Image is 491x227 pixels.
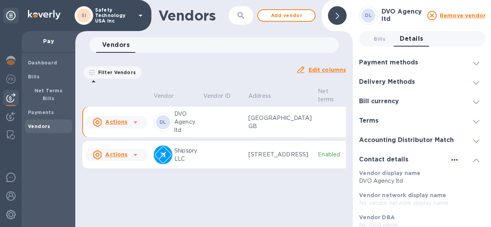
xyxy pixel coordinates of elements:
h3: Contact details [359,156,408,163]
u: Actions [105,151,127,158]
b: SI [82,12,87,18]
img: Logo [28,10,61,19]
span: Vendor ID [203,92,241,100]
b: Payments [28,109,54,115]
b: Vendor DBA [359,214,395,220]
h3: Accounting Distributor Match [359,137,454,144]
span: Address [248,92,281,100]
p: [GEOGRAPHIC_DATA] GB [248,114,312,130]
span: Details [400,33,423,44]
span: Vendors [102,40,130,50]
span: Vendor [154,92,184,100]
h3: Terms [359,117,378,125]
h3: Delivery Methods [359,78,415,86]
b: Vendor display name [359,170,420,176]
b: Vendors [28,123,50,129]
p: DVO Agency ltd [174,110,197,134]
b: DL [160,119,167,125]
u: Actions [105,119,127,125]
button: Add vendor [257,9,316,22]
u: Remove vendor [440,12,486,19]
u: Edit columns [309,67,346,73]
p: Vendor [154,92,173,100]
p: Shipspry LLC [174,147,197,163]
p: Enabled [318,151,344,159]
span: Net terms [318,87,344,104]
span: Bills [374,35,385,43]
b: Bills [28,74,40,80]
p: Net terms [318,87,334,104]
b: Dashboard [28,60,57,66]
p: No vendor network display name [359,199,479,207]
p: Pay [28,37,69,45]
span: Add vendor [264,11,309,20]
b: Net Terms Bills [35,88,63,101]
img: Foreign exchange [6,75,16,84]
h3: Payment methods [359,59,418,66]
h3: DVO Agency ltd [382,8,423,23]
p: Vendor ID [203,92,231,100]
p: DVO Agency ltd [359,177,479,185]
p: [STREET_ADDRESS] [248,151,312,159]
b: Vendor network display name [359,192,446,198]
h1: Vendors [158,7,229,24]
p: Address [248,92,271,100]
b: DL [365,12,372,18]
p: Safety Technology USA Inc [95,7,134,24]
p: Filter Vendors [95,69,136,76]
h3: Bill currency [359,98,399,105]
div: Unpin categories [3,8,19,23]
